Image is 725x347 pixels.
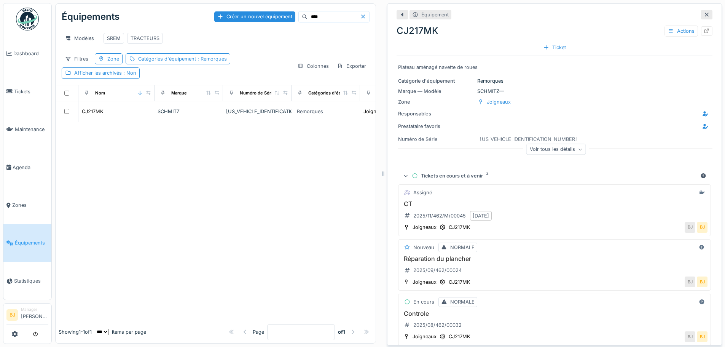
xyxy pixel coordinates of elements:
[95,90,105,96] div: Nom
[131,35,159,42] div: TRACTEURS
[107,35,121,42] div: SREM
[12,201,48,209] span: Zones
[13,50,48,57] span: Dashboard
[685,222,695,233] div: BJ
[398,98,474,106] div: Zone
[412,172,697,179] div: Tickets en cours et à venir
[308,90,361,96] div: Catégories d'équipement
[16,8,39,30] img: Badge_color-CXgf-gQk.svg
[402,310,707,317] h3: Controle
[402,200,707,208] h3: CT
[14,88,48,95] span: Tickets
[421,11,449,18] div: Équipement
[450,298,475,305] div: NORMALE
[685,277,695,287] div: BJ
[62,33,97,44] div: Modèles
[3,35,51,72] a: Dashboard
[82,108,104,115] div: CJ217MK
[253,328,264,336] div: Page
[400,169,709,183] summary: Tickets en cours et à venir3
[398,88,474,95] div: Marque — Modèle
[526,144,586,155] div: Voir tous les détails
[3,72,51,110] a: Tickets
[74,69,136,77] div: Afficher les archivés
[413,298,434,305] div: En cours
[398,110,459,117] div: Responsables
[664,26,698,37] div: Actions
[3,148,51,186] a: Agenda
[3,224,51,262] a: Équipements
[62,7,120,27] div: Équipements
[398,123,459,130] div: Prestataire favoris
[294,61,332,72] div: Colonnes
[13,164,48,171] span: Agenda
[334,61,370,72] div: Exporter
[413,189,432,196] div: Assigné
[397,24,712,38] div: CJ217MK
[697,277,707,287] div: BJ
[413,224,437,231] div: Joigneaux
[15,239,48,246] span: Équipements
[473,212,489,219] div: [DATE]
[122,70,136,76] span: : Non
[697,222,707,233] div: BJ
[398,77,474,85] div: Catégorie d'équipement
[540,42,569,53] div: Ticket
[107,55,119,62] div: Zone
[413,278,437,286] div: Joigneaux
[449,278,470,286] div: CJ217MK
[338,328,345,336] strong: of 1
[214,11,295,22] div: Créer un nouvel équipement
[240,90,275,96] div: Numéro de Série
[449,224,470,231] div: CJ217MK
[21,307,48,312] div: Manager
[480,136,577,143] div: [US_VEHICLE_IDENTIFICATION_NUMBER]
[15,126,48,133] span: Maintenance
[413,333,437,340] div: Joigneaux
[6,309,18,321] li: BJ
[95,328,146,336] div: items per page
[402,255,707,262] h3: Réparation du plancher
[398,88,711,95] div: SCHMITZ —
[3,110,51,148] a: Maintenance
[413,212,466,219] div: 2025/11/462/M/00045
[62,53,92,64] div: Filtres
[450,244,475,251] div: NORMALE
[449,333,470,340] div: CJ217MK
[398,136,474,143] div: Numéro de Série
[158,108,220,115] div: SCHMITZ
[685,331,695,342] div: BJ
[697,331,707,342] div: BJ
[226,108,288,115] div: [US_VEHICLE_IDENTIFICATION_NUMBER]
[21,307,48,323] li: [PERSON_NAME]
[3,262,51,300] a: Statistiques
[14,277,48,285] span: Statistiques
[398,64,711,71] div: Plateau aménagé navette de roues
[6,307,48,325] a: BJ Manager[PERSON_NAME]
[413,267,462,274] div: 2025/09/462/00024
[3,186,51,224] a: Zones
[196,56,227,62] span: : Remorques
[171,90,187,96] div: Marque
[363,108,387,115] div: Joigneaux
[297,108,323,115] div: Remorques
[487,98,511,106] div: Joigneaux
[398,77,711,85] div: Remorques
[413,321,462,329] div: 2025/08/462/00032
[413,244,434,251] div: Nouveau
[59,328,92,336] div: Showing 1 - 1 of 1
[138,55,227,62] div: Catégories d'équipement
